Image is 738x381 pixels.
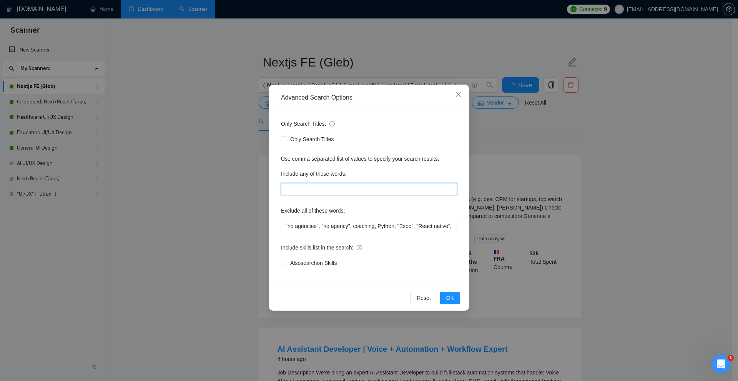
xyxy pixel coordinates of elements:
[329,121,335,126] span: info-circle
[357,245,362,250] span: info-circle
[287,135,337,143] span: Only Search Titles
[712,355,730,373] iframe: Intercom live chat
[446,294,454,302] span: OK
[440,292,460,304] button: OK
[281,120,335,128] span: Only Search Titles:
[448,85,469,105] button: Close
[728,355,734,361] span: 1
[281,205,345,217] label: Exclude all of these words:
[455,92,462,98] span: close
[287,259,340,267] span: Also search on Skills
[281,243,362,252] span: Include skills list in the search:
[281,155,457,163] div: Use comma-separated list of values to specify your search results.
[411,292,437,304] button: Reset
[281,168,346,180] label: Include any of these words:
[281,93,457,102] div: Advanced Search Options
[417,294,431,302] span: Reset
